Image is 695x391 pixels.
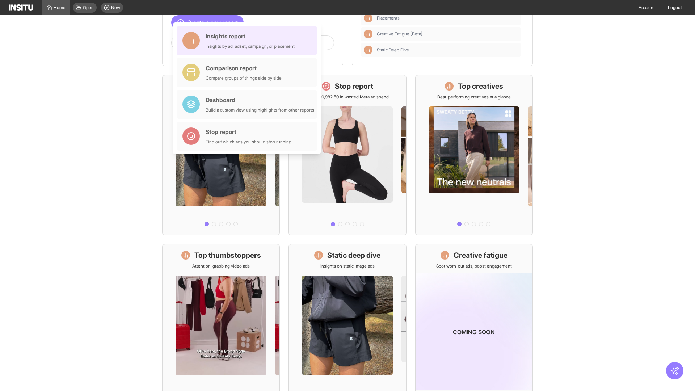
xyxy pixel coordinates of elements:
[187,18,238,27] span: Create a new report
[206,43,295,49] div: Insights by ad, adset, campaign, or placement
[437,94,511,100] p: Best-performing creatives at a glance
[206,75,282,81] div: Compare groups of things side by side
[206,96,314,104] div: Dashboard
[327,250,380,260] h1: Static deep dive
[9,4,33,11] img: Logo
[206,107,314,113] div: Build a custom view using highlights from other reports
[288,75,406,235] a: Stop reportSave £20,982.50 in wasted Meta ad spend
[206,127,291,136] div: Stop report
[162,75,280,235] a: What's live nowSee all active ads instantly
[192,263,250,269] p: Attention-grabbing video ads
[171,15,244,30] button: Create a new report
[206,64,282,72] div: Comparison report
[364,14,372,22] div: Insights
[377,47,409,53] span: Static Deep Dive
[415,75,533,235] a: Top creativesBest-performing creatives at a glance
[377,31,422,37] span: Creative Fatigue [Beta]
[377,31,518,37] span: Creative Fatigue [Beta]
[335,81,373,91] h1: Stop report
[377,47,518,53] span: Static Deep Dive
[377,15,518,21] span: Placements
[111,5,120,10] span: New
[194,250,261,260] h1: Top thumbstoppers
[320,263,375,269] p: Insights on static image ads
[83,5,94,10] span: Open
[364,46,372,54] div: Insights
[377,15,400,21] span: Placements
[364,30,372,38] div: Insights
[54,5,66,10] span: Home
[206,139,291,145] div: Find out which ads you should stop running
[206,32,295,41] div: Insights report
[306,94,389,100] p: Save £20,982.50 in wasted Meta ad spend
[458,81,503,91] h1: Top creatives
